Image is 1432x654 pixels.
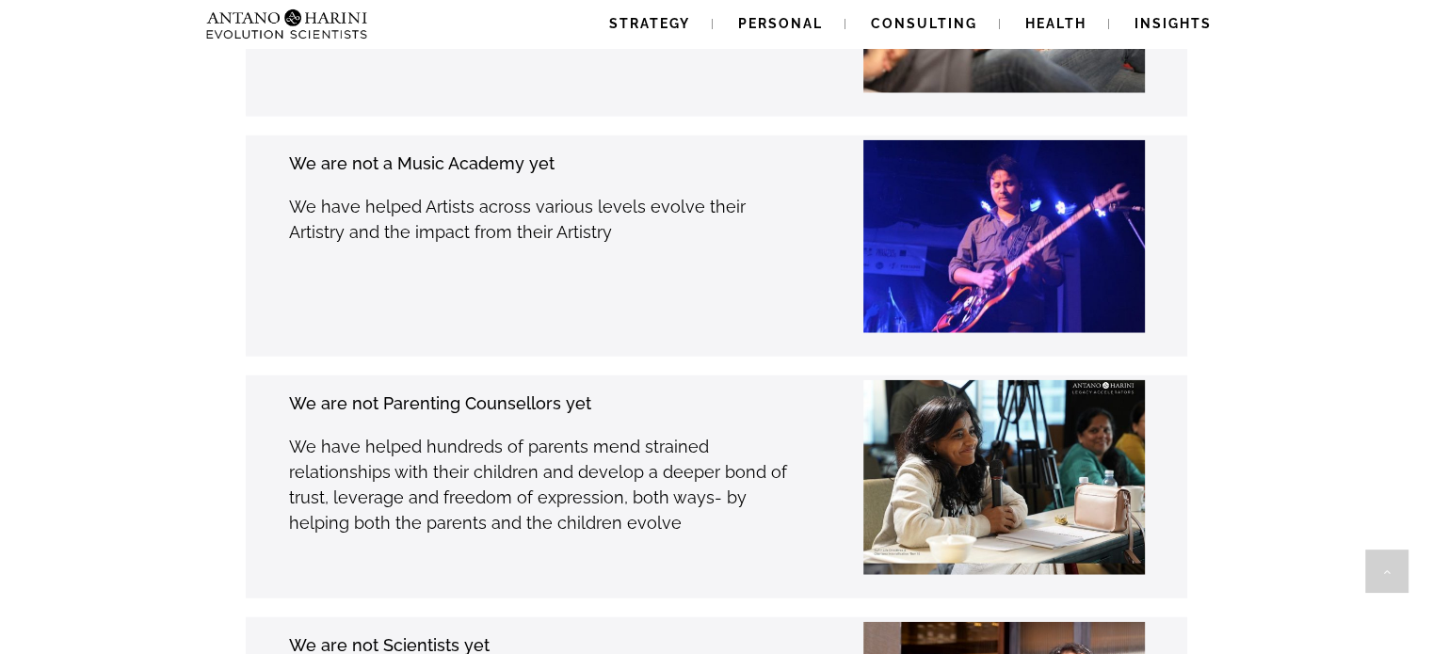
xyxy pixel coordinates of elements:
[1025,16,1086,31] span: Health
[289,434,804,535] p: We have helped hundreds of parents mend strained relationships with their children and develop a ...
[863,380,1156,575] img: Dr-Smita
[289,194,804,245] p: We have helped Artists across various levels evolve their Artistry and the impact from their Arti...
[289,393,591,413] strong: We are not Parenting Counsellors yet
[861,140,1151,333] img: nanda kishore
[609,16,690,31] span: Strategy
[738,16,823,31] span: Personal
[1134,16,1212,31] span: Insights
[871,16,977,31] span: Consulting
[289,153,555,173] strong: We are not a Music Academy yet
